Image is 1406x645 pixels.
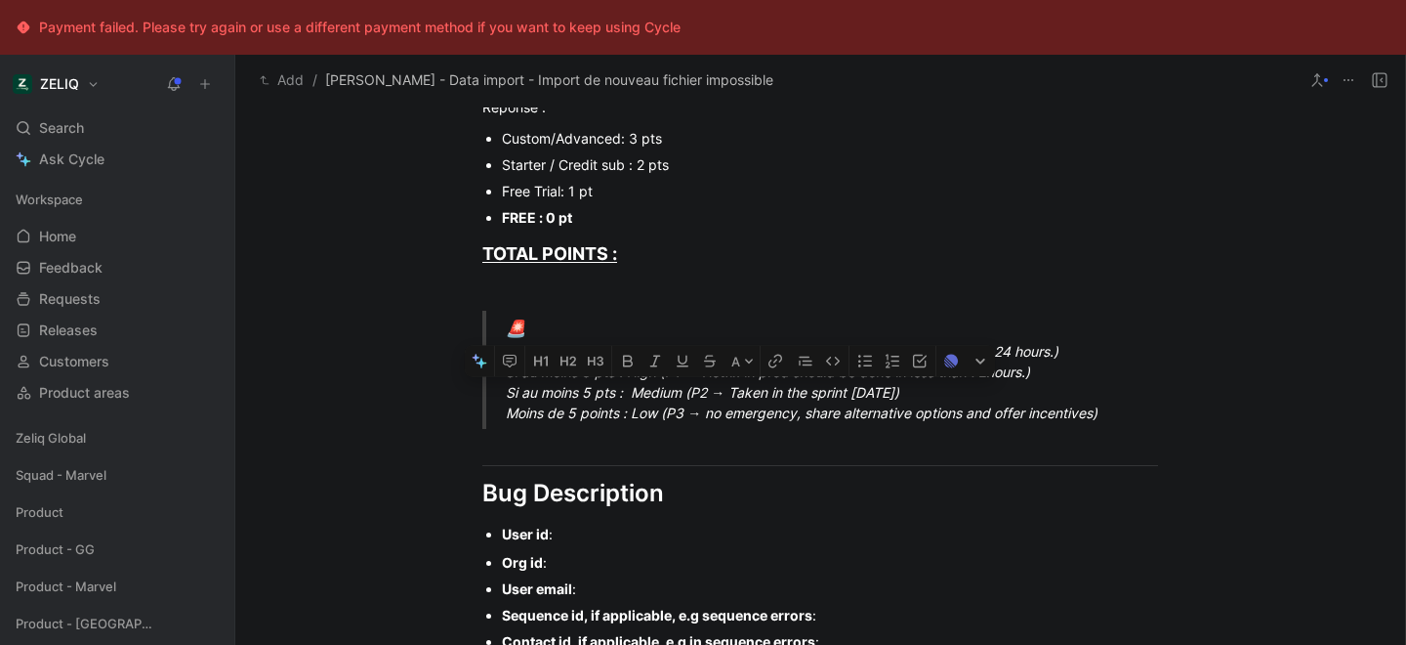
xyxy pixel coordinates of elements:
[39,321,98,340] span: Releases
[16,465,106,485] span: Squad - Marvel
[13,74,32,94] img: ZELIQ
[502,524,1158,544] div: :
[16,539,95,559] span: Product - GG
[8,460,227,490] div: Squad - Marvel
[39,148,104,171] span: Ask Cycle
[255,68,309,92] button: Add
[502,552,1158,573] div: :
[8,423,227,458] div: Zeliq Global
[8,609,227,644] div: Product - [GEOGRAPHIC_DATA]
[8,535,227,570] div: Product - GG
[502,181,1158,201] div: Free Trial: 1 pt
[482,476,1158,511] div: Bug Description
[502,526,549,542] strong: User id
[8,347,227,376] a: Customers
[502,154,1158,175] div: Starter / Credit sub : 2 pts
[502,605,1158,625] div: :
[8,185,227,214] div: Workspace
[16,614,156,633] span: Product - [GEOGRAPHIC_DATA]
[8,497,227,533] div: Product
[8,572,227,607] div: Product - Marvel
[506,319,526,338] span: 🚨
[8,284,227,314] a: Requests
[8,70,104,98] button: ZELIQZELIQ
[8,378,227,408] a: Product areas
[502,579,1158,599] div: :
[502,128,1158,149] div: Custom/Advanced: 3 pts
[502,209,572,226] strong: FREE : 0 pt
[8,572,227,601] div: Product - Marvel
[39,289,101,309] span: Requests
[502,554,543,571] strong: Org id
[8,535,227,564] div: Product - GG
[16,577,116,596] span: Product - Marvel
[39,352,109,371] span: Customers
[502,580,572,597] strong: User email
[8,460,227,495] div: Squad - Marvel
[39,383,130,403] span: Product areas
[40,75,79,93] h1: ZELIQ
[16,190,83,209] span: Workspace
[39,258,103,278] span: Feedback
[502,607,812,623] strong: Sequence id, if applicable, e.g sequence errors
[8,222,227,251] a: Home
[39,227,76,246] span: Home
[312,68,317,92] span: /
[8,423,227,452] div: Zeliq Global
[8,253,227,282] a: Feedback
[16,428,86,448] span: Zeliq Global
[8,145,227,174] a: Ask Cycle
[8,113,227,143] div: Search
[482,243,617,264] u: TOTAL POINTS :
[39,16,681,39] div: Payment failed. Please try again or use a different payment method if you want to keep using Cycle
[506,317,1181,424] div: Si au moins 10 pts : Urgent (P0 → Hotfix in prod should be done in less than 24 hours.) Si au moi...
[39,116,84,140] span: Search
[8,609,227,638] div: Product - [GEOGRAPHIC_DATA]
[325,68,773,92] span: [PERSON_NAME] - Data import - Import de nouveau fichier impossible
[16,502,63,522] span: Product
[8,497,227,527] div: Product
[8,316,227,345] a: Releases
